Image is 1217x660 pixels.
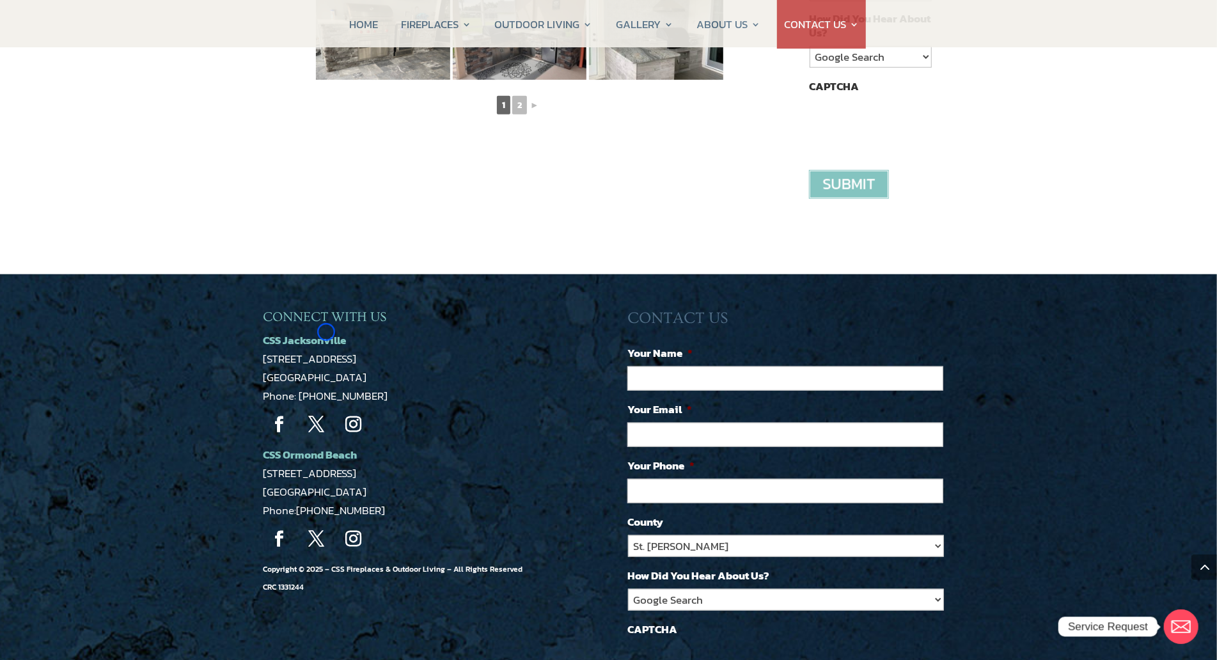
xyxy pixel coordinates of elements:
a: Email [1164,609,1198,644]
a: [PHONE_NUMBER] [297,502,386,519]
a: Phone: [PHONE_NUMBER] [263,388,388,404]
label: How Did You Hear About Us? [627,569,769,583]
a: Follow on X [301,523,333,555]
span: CRC 1331244 [263,581,304,593]
a: CSS Jacksonville [263,332,347,349]
span: 1 [497,96,510,114]
label: County [627,515,663,529]
a: CSS Ormond Beach [263,446,357,463]
label: Your Email [627,402,692,416]
a: ► [529,97,540,113]
label: Your Phone [627,459,695,473]
iframe: reCAPTCHA [809,100,1003,150]
a: 2 [512,96,527,114]
h3: CONTACT US [627,309,954,334]
label: Your Name [627,346,693,360]
a: [STREET_ADDRESS] [263,465,357,482]
a: [GEOGRAPHIC_DATA] [263,483,367,500]
a: [STREET_ADDRESS] [263,350,357,367]
label: CAPTCHA [627,622,677,636]
a: Follow on Facebook [263,409,295,441]
a: Follow on Instagram [338,409,370,441]
span: Phone: [263,502,386,519]
label: CAPTCHA [809,79,859,93]
a: Follow on Instagram [338,523,370,555]
span: Copyright © 2025 – CSS Fireplaces & Outdoor Living – All Rights Reserved [263,563,523,593]
a: Follow on Facebook [263,523,295,555]
a: Follow on X [301,409,333,441]
input: Submit [809,170,889,199]
a: [GEOGRAPHIC_DATA] [263,369,367,386]
span: CONNECT WITH US [263,310,387,324]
